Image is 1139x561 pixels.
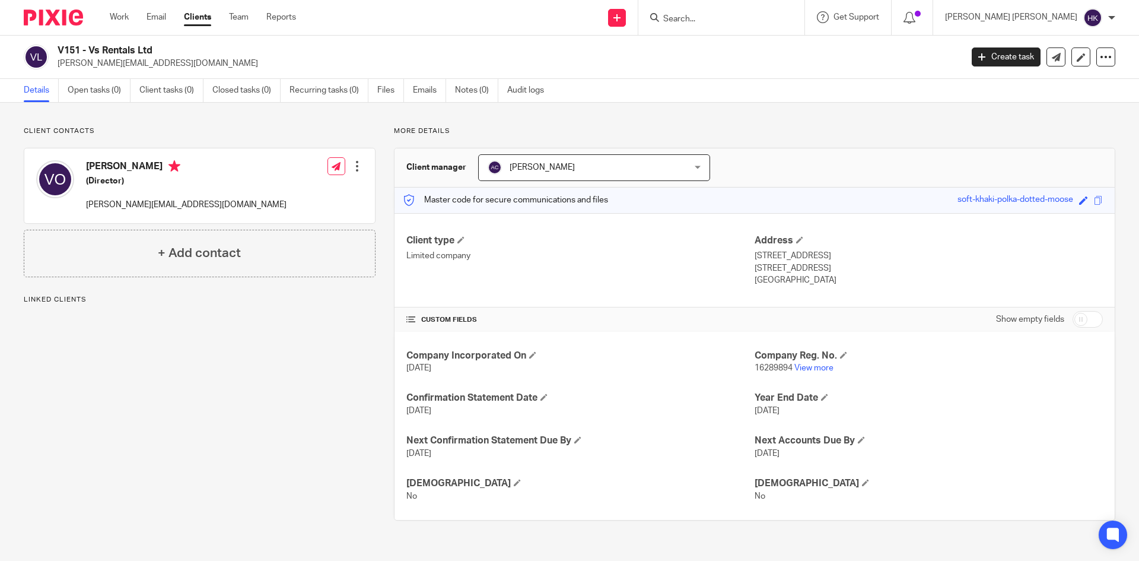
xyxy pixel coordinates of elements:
a: Client tasks (0) [139,79,203,102]
a: View more [794,364,833,372]
a: Notes (0) [455,79,498,102]
p: [GEOGRAPHIC_DATA] [755,274,1103,286]
span: [PERSON_NAME] [510,163,575,172]
a: Files [377,79,404,102]
span: [DATE] [406,364,431,372]
p: [STREET_ADDRESS] [755,262,1103,274]
span: [DATE] [755,407,780,415]
p: More details [394,126,1115,136]
p: [PERSON_NAME][EMAIL_ADDRESS][DOMAIN_NAME] [86,199,287,211]
img: svg%3E [24,45,49,69]
h4: Confirmation Statement Date [406,392,755,404]
div: soft-khaki-polka-dotted-moose [957,194,1073,207]
h4: + Add contact [158,244,241,262]
img: svg%3E [36,160,74,198]
h4: CUSTOM FIELDS [406,315,755,325]
h4: Next Confirmation Statement Due By [406,435,755,447]
a: Reports [266,11,296,23]
h3: Client manager [406,161,466,173]
span: [DATE] [755,449,780,458]
h4: Address [755,234,1103,247]
a: Create task [972,47,1041,66]
span: [DATE] [406,449,431,458]
label: Show empty fields [996,313,1064,325]
span: 16289894 [755,364,793,372]
h4: [DEMOGRAPHIC_DATA] [406,477,755,490]
h4: Client type [406,234,755,247]
h5: (Director) [86,175,287,187]
h2: V151 - Vs Rentals Ltd [58,45,775,57]
img: Pixie [24,9,83,26]
a: Audit logs [507,79,553,102]
p: [STREET_ADDRESS] [755,250,1103,262]
span: No [406,492,417,500]
span: Get Support [833,13,879,21]
p: Linked clients [24,295,376,305]
p: Limited company [406,250,755,262]
h4: Next Accounts Due By [755,435,1103,447]
p: Client contacts [24,126,376,136]
a: Team [229,11,249,23]
a: Email [147,11,166,23]
img: svg%3E [488,160,502,175]
h4: Company Incorporated On [406,350,755,362]
input: Search [662,14,769,25]
a: Closed tasks (0) [212,79,281,102]
h4: Year End Date [755,392,1103,404]
a: Recurring tasks (0) [289,79,368,102]
span: No [755,492,765,500]
i: Primary [168,160,180,172]
img: svg%3E [1083,8,1102,27]
a: Details [24,79,59,102]
p: [PERSON_NAME][EMAIL_ADDRESS][DOMAIN_NAME] [58,58,954,69]
span: [DATE] [406,407,431,415]
h4: [PERSON_NAME] [86,160,287,175]
h4: [DEMOGRAPHIC_DATA] [755,477,1103,490]
a: Emails [413,79,446,102]
p: Master code for secure communications and files [403,194,608,206]
a: Open tasks (0) [68,79,131,102]
p: [PERSON_NAME] [PERSON_NAME] [945,11,1077,23]
a: Clients [184,11,211,23]
h4: Company Reg. No. [755,350,1103,362]
a: Work [110,11,129,23]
